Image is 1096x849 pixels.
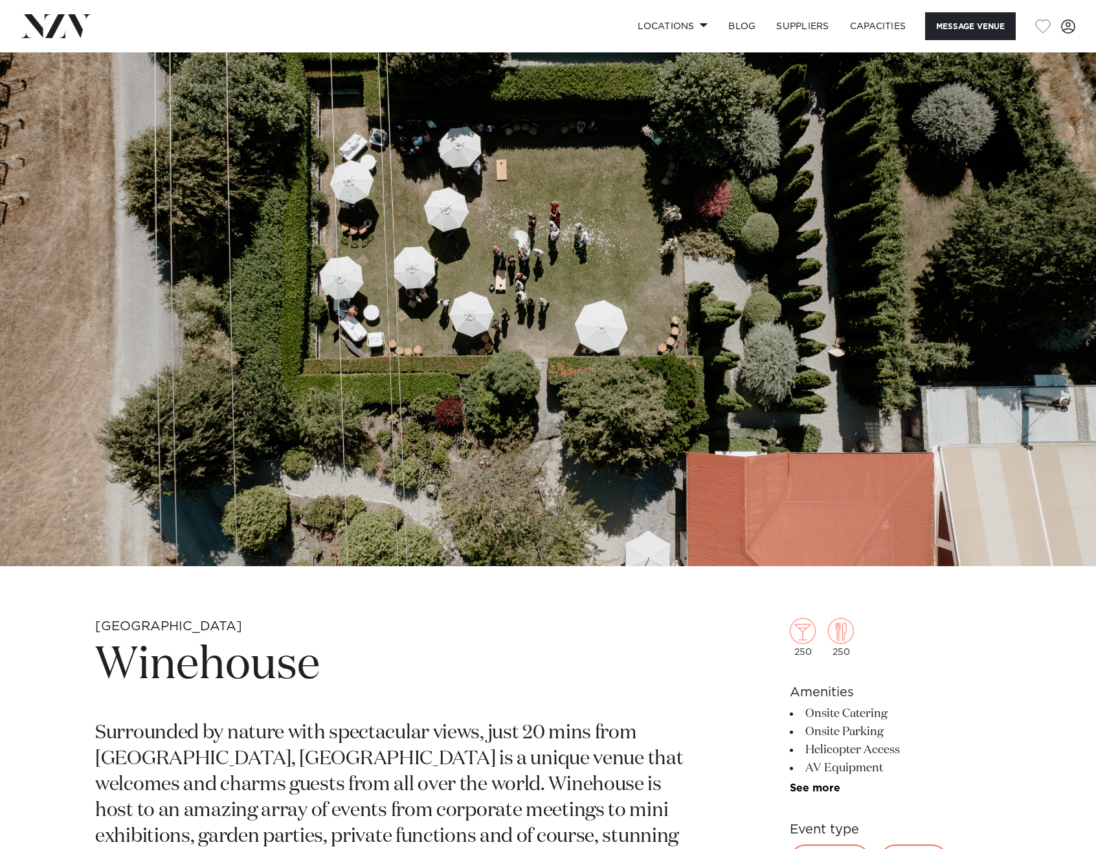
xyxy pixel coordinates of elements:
[840,12,917,40] a: Capacities
[828,618,854,644] img: dining.png
[627,12,718,40] a: Locations
[95,620,242,633] small: [GEOGRAPHIC_DATA]
[828,618,854,657] div: 250
[790,618,816,657] div: 250
[925,12,1016,40] button: Message Venue
[95,636,698,696] h1: Winehouse
[21,14,91,38] img: nzv-logo.png
[790,705,1001,723] li: Onsite Catering
[790,759,1001,777] li: AV Equipment
[790,723,1001,741] li: Onsite Parking
[790,618,816,644] img: cocktail.png
[790,741,1001,759] li: Helicopter Access
[718,12,766,40] a: BLOG
[766,12,839,40] a: SUPPLIERS
[790,820,1001,839] h6: Event type
[790,683,1001,702] h6: Amenities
